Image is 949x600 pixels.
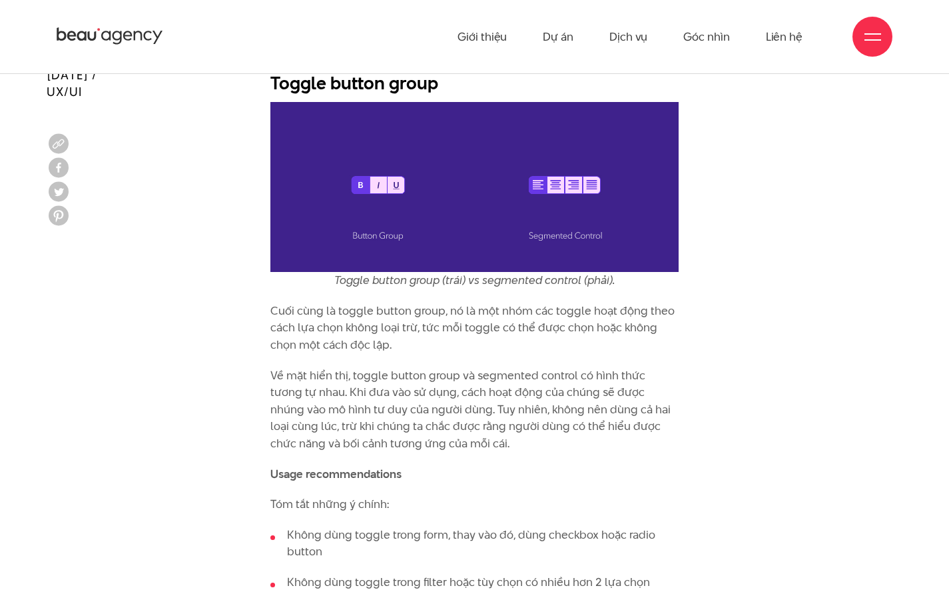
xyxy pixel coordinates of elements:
em: Toggle button group (trái) vs segmented control (phải). [334,272,615,288]
span: [DATE] / UX/UI [47,67,97,100]
img: Các loại toggle trong thiết kế UI [270,102,679,272]
h2: Toggle button group [270,71,679,96]
li: Không dùng toggle trong filter hoặc tùy chọn có nhiều hơn 2 lựa chọn [270,574,679,591]
p: Cuối cùng là toggle button group, nó là một nhóm các toggle hoạt động theo cách lựa chọn không lo... [270,303,679,354]
strong: Usage recommendations [270,466,402,482]
p: Tóm tắt những ý chính: [270,496,679,513]
li: Không dùng toggle trong form, thay vào đó, dùng checkbox hoặc radio button [270,527,679,561]
p: Về mặt hiển thị, toggle button group và segmented control có hình thức tương tự nhau. Khi đưa vào... [270,367,679,453]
